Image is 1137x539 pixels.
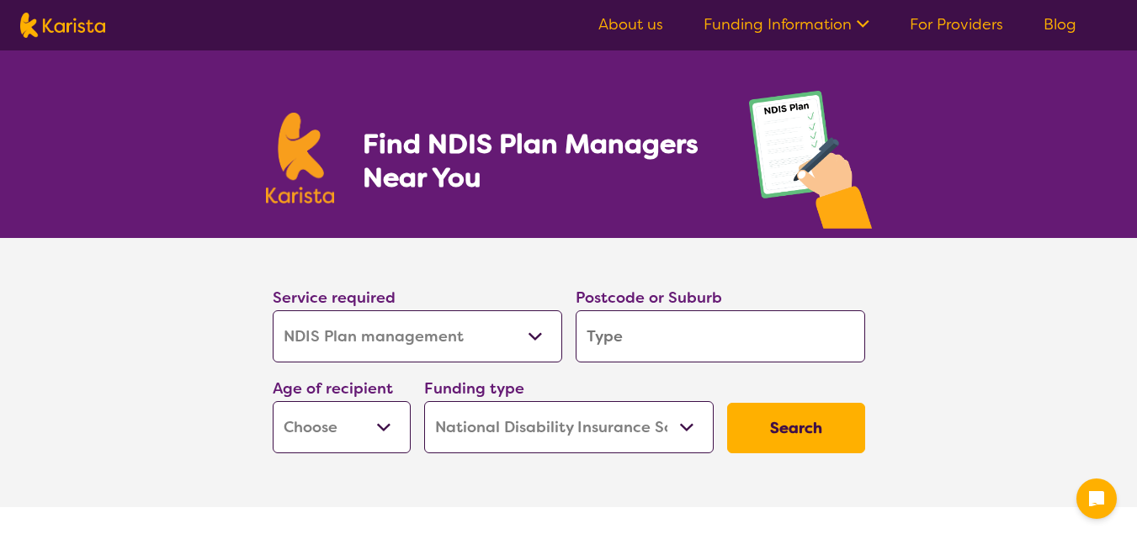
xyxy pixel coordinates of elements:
[704,14,869,34] a: Funding Information
[363,127,715,194] h1: Find NDIS Plan Managers Near You
[598,14,663,34] a: About us
[273,378,393,399] label: Age of recipient
[266,113,335,203] img: Karista logo
[20,13,105,38] img: Karista logo
[273,288,396,308] label: Service required
[576,310,865,362] input: Type
[424,378,524,399] label: Funding type
[1044,14,1076,34] a: Blog
[749,91,872,238] img: plan-management
[576,288,722,308] label: Postcode or Suburb
[910,14,1003,34] a: For Providers
[727,403,865,453] button: Search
